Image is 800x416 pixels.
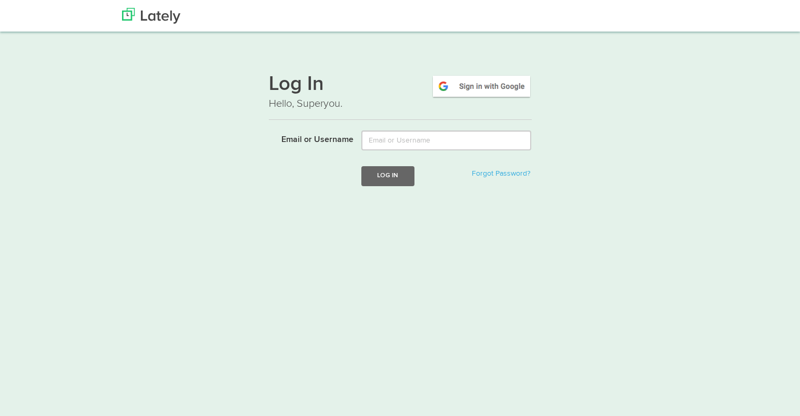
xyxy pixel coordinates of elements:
[269,96,532,111] p: Hello, Superyou.
[122,8,180,24] img: Lately
[269,74,532,96] h1: Log In
[361,166,414,186] button: Log In
[261,130,354,146] label: Email or Username
[361,130,531,150] input: Email or Username
[431,74,532,98] img: google-signin.png
[472,170,530,177] a: Forgot Password?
